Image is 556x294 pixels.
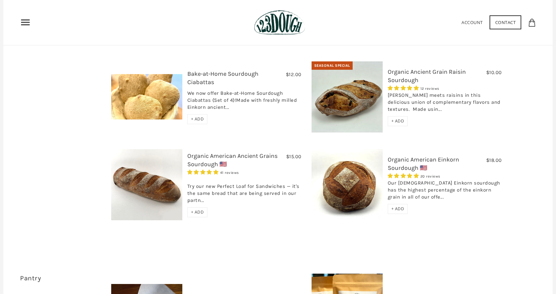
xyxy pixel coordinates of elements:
[191,209,204,215] span: + ADD
[20,274,106,293] h3: 30 items
[312,149,383,220] img: Organic American Einkorn Sourdough 🇺🇸
[191,116,204,122] span: + ADD
[420,86,439,91] span: 12 reviews
[486,69,502,75] span: $10.00
[312,61,383,132] img: Organic Ancient Grain Raisin Sourdough
[388,92,502,116] div: [PERSON_NAME] meets raisins in this delicious union of complementary flavors and textures. Made u...
[388,85,420,91] span: 5.00 stars
[254,10,305,35] img: 123Dough Bakery
[187,114,208,124] div: + ADD
[388,173,420,179] span: 4.95 stars
[20,17,31,28] nav: Primary
[286,154,302,160] span: $15.00
[388,116,408,126] div: + ADD
[20,274,41,282] a: Pantry
[187,207,208,217] div: + ADD
[286,71,302,77] span: $12.00
[391,206,404,212] span: + ADD
[490,15,522,29] a: Contact
[388,180,502,204] div: Our [DEMOGRAPHIC_DATA] Einkorn sourdough has the highest percentage of the einkorn grain in all o...
[187,152,277,168] a: Organic American Ancient Grains Sourdough 🇺🇸
[187,176,302,207] div: Try our new Perfect Loaf for Sandwiches — it's the same bread that are being served in our partn...
[388,68,466,84] a: Organic Ancient Grain Raisin Sourdough
[420,174,440,179] span: 20 reviews
[461,19,483,25] a: Account
[312,61,353,70] div: Seasonal Special
[187,90,302,114] div: We now offer Bake-at-Home Sourdough Ciabattas (Set of 4)!Made with freshly milled Einkorn ancient...
[187,169,220,175] span: 4.93 stars
[391,118,404,124] span: + ADD
[187,70,258,86] a: Bake-at-Home Sourdough Ciabattas
[388,156,459,172] a: Organic American Einkorn Sourdough 🇺🇸
[388,204,408,214] div: + ADD
[486,157,502,163] span: $18.00
[220,171,239,175] span: 41 reviews
[111,74,182,119] img: Bake-at-Home Sourdough Ciabattas
[111,149,182,220] img: Organic American Ancient Grains Sourdough 🇺🇸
